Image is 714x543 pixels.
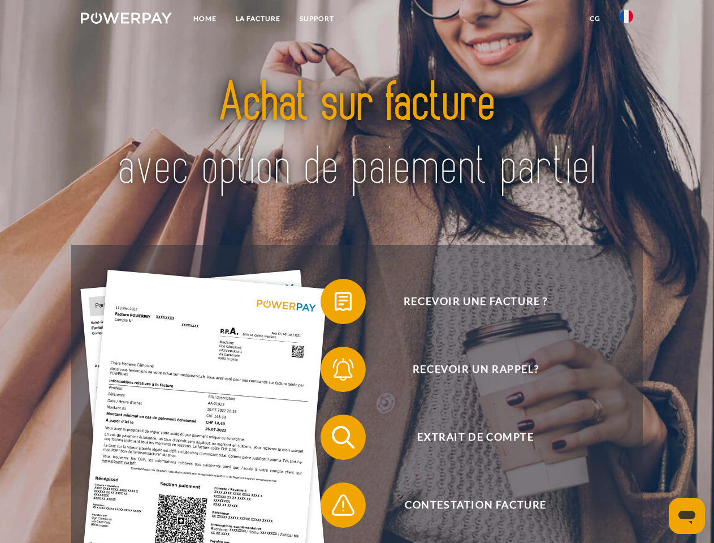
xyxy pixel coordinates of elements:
img: qb_bell.svg [329,355,357,383]
a: CG [580,8,610,29]
button: Recevoir un rappel? [321,347,615,392]
span: Extrait de compte [337,415,614,460]
span: Recevoir un rappel? [337,347,614,392]
a: Home [184,8,226,29]
span: Recevoir une facture ? [337,279,614,324]
img: logo-powerpay-white.svg [81,12,172,24]
button: Contestation Facture [321,482,615,528]
img: qb_bill.svg [329,287,357,316]
img: qb_warning.svg [329,491,357,519]
a: Support [290,8,344,29]
span: Contestation Facture [337,482,614,528]
iframe: Bouton de lancement de la fenêtre de messagerie [669,498,705,534]
button: Extrait de compte [321,415,615,460]
button: Recevoir une facture ? [321,279,615,324]
img: fr [620,10,633,23]
img: title-powerpay_fr.svg [108,54,606,217]
a: LA FACTURE [226,8,290,29]
img: qb_search.svg [329,423,357,451]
